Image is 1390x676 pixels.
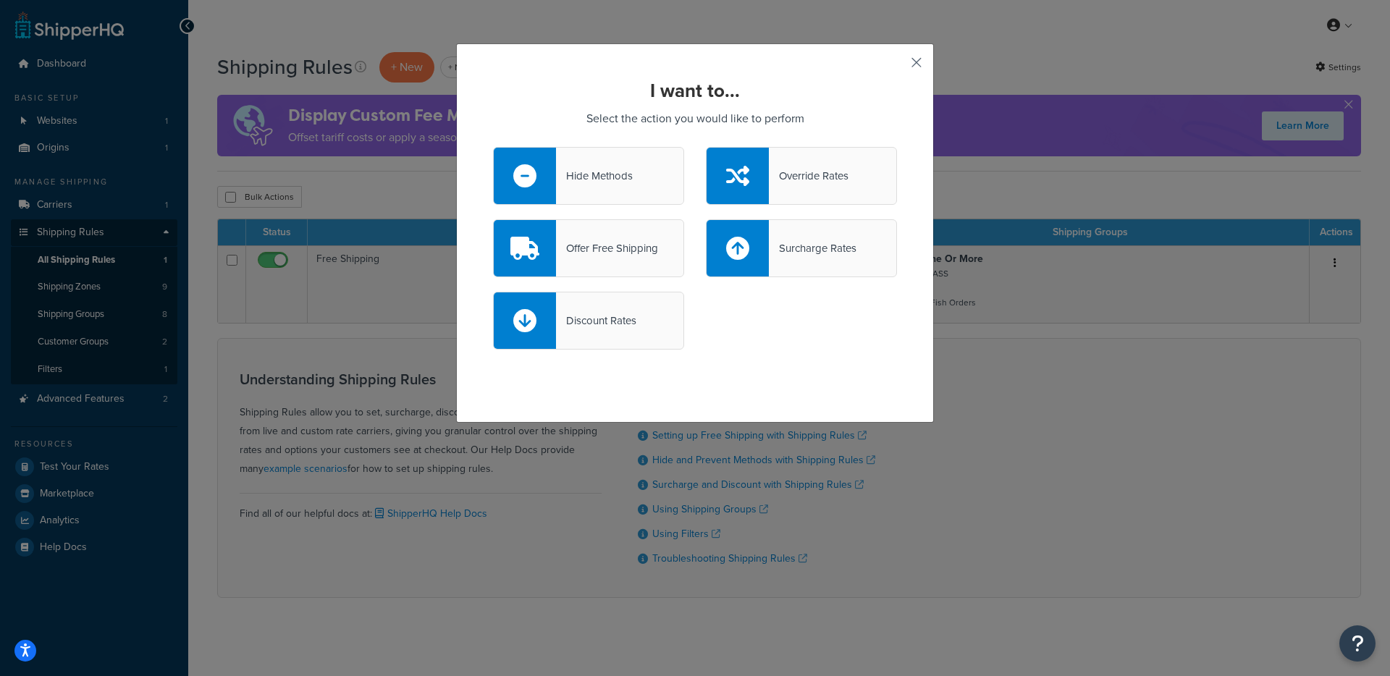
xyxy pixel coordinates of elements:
div: Offer Free Shipping [556,238,658,258]
strong: I want to... [650,77,740,104]
div: Override Rates [769,166,848,186]
div: Discount Rates [556,310,636,331]
div: Hide Methods [556,166,633,186]
button: Open Resource Center [1339,625,1376,662]
div: Surcharge Rates [769,238,856,258]
p: Select the action you would like to perform [493,109,897,129]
